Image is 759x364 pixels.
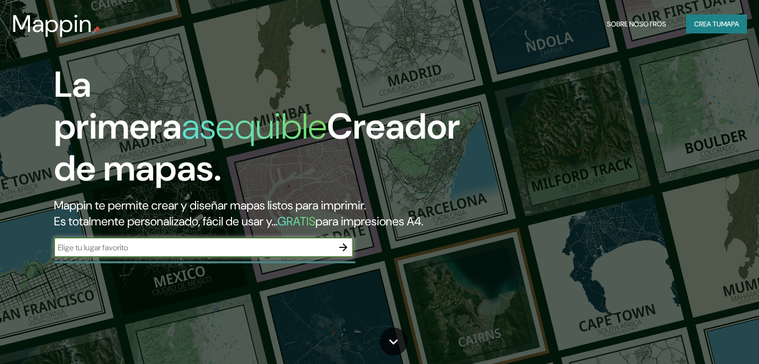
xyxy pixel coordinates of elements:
[315,213,423,229] font: para impresiones A4.
[54,242,333,253] input: Elige tu lugar favorito
[92,26,100,34] img: pin de mapeo
[277,213,315,229] font: GRATIS
[12,8,92,39] font: Mappin
[182,103,327,150] font: asequible
[603,14,670,33] button: Sobre nosotros
[607,19,666,28] font: Sobre nosotros
[54,61,182,150] font: La primera
[54,103,460,191] font: Creador de mapas.
[54,197,366,213] font: Mappin te permite crear y diseñar mapas listos para imprimir.
[670,325,748,353] iframe: Help widget launcher
[721,19,739,28] font: mapa
[54,213,277,229] font: Es totalmente personalizado, fácil de usar y...
[694,19,721,28] font: Crea tu
[686,14,747,33] button: Crea tumapa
